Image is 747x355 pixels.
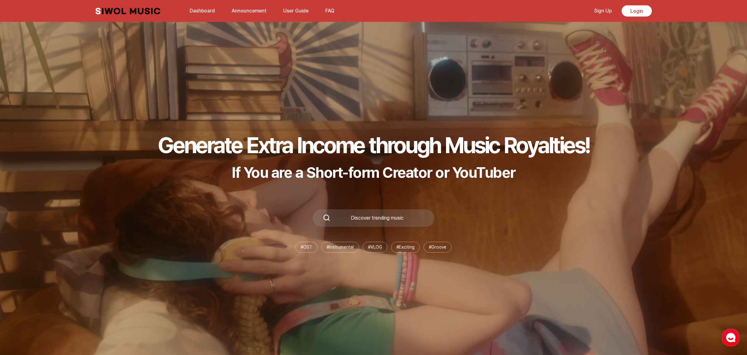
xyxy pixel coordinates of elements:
a: Sign Up [590,4,615,17]
a: Dashboard [186,4,219,17]
a: Login [622,5,652,17]
a: User Guide [279,4,312,17]
li: # Instrumental [321,242,359,253]
p: If You are a Short-form Creator or YouTuber [158,163,589,182]
div: Discover trending music [330,216,424,221]
li: # OST [295,242,318,253]
a: Announcement [228,4,270,17]
li: # Exciting [391,242,420,253]
li: # Groove [424,242,452,253]
h1: Generate Extra Income through Music Royalties! [158,132,589,158]
li: # VLOG [363,242,387,253]
button: FAQ [322,3,338,18]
